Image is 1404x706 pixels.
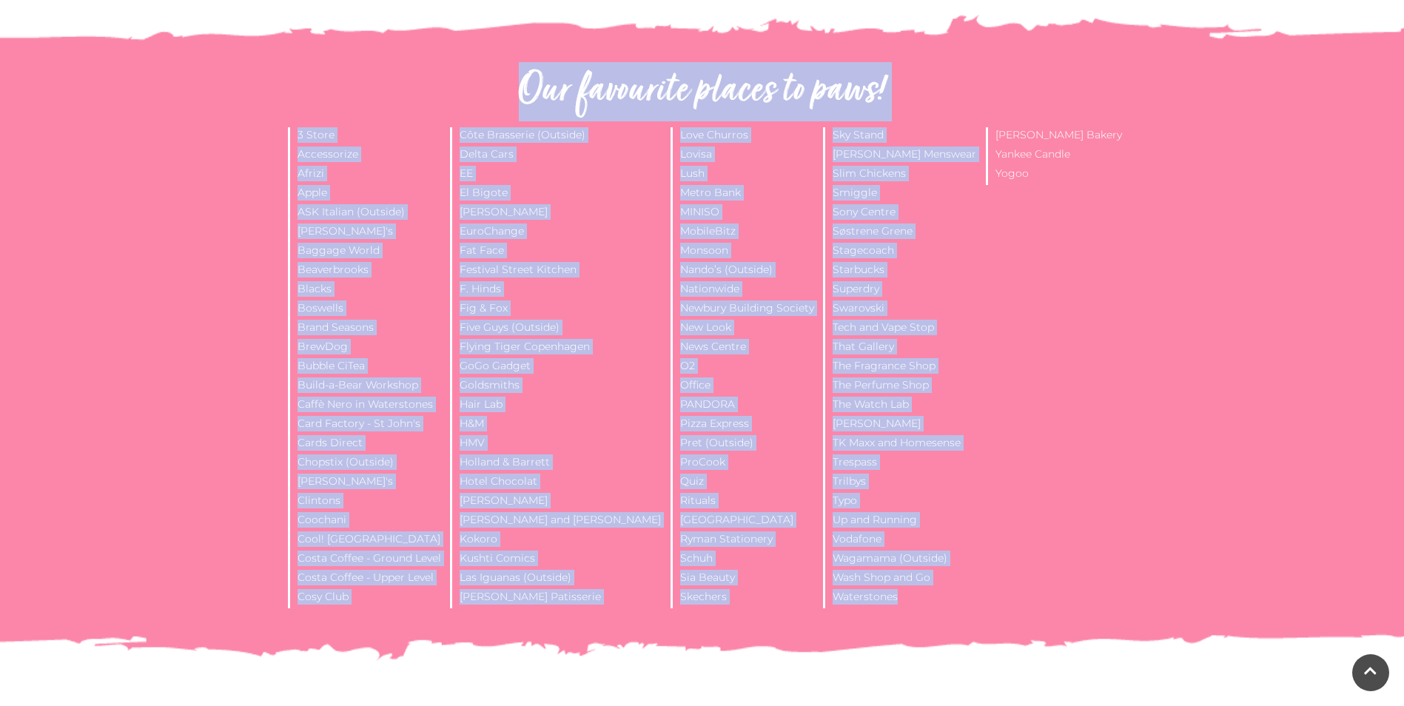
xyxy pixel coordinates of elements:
[450,397,663,416] li: Hair Lab
[823,262,978,281] li: Starbucks
[671,589,816,608] li: Skechers
[450,320,663,339] li: Five Guys (Outside)
[288,512,443,531] li: Coochani
[671,454,816,474] li: ProCook
[986,127,1124,147] li: [PERSON_NAME] Bakery
[450,570,663,589] li: Las Iguanas (Outside)
[823,397,978,416] li: The Watch Lab
[450,551,663,570] li: Kushti Comics
[450,493,663,512] li: [PERSON_NAME]
[671,262,816,281] li: Nando’s (Outside)
[450,147,663,166] li: Delta Cars
[671,320,816,339] li: New Look
[823,493,978,512] li: Typo
[823,223,978,243] li: Søstrene Grene
[450,454,663,474] li: Holland & Barrett
[823,531,978,551] li: Vodafone
[823,377,978,397] li: The Perfume Shop
[450,223,663,243] li: EuroChange
[288,281,443,300] li: Blacks
[450,589,663,608] li: [PERSON_NAME] Patisserie
[671,204,816,223] li: MINISO
[671,570,816,589] li: Sia Beauty
[288,166,443,185] li: Afrizi
[671,223,816,243] li: MobileBitz
[823,570,978,589] li: Wash Shop and Go
[823,358,978,377] li: The Fragrance Shop
[823,300,978,320] li: Swarovski
[671,147,816,166] li: Lovisa
[671,243,816,262] li: Monsoon
[450,185,663,204] li: El Bigote
[823,339,978,358] li: That Gallery
[450,435,663,454] li: HMV
[288,300,443,320] li: Boswells
[288,262,443,281] li: Beaverbrooks
[450,531,663,551] li: Kokoro
[823,281,978,300] li: Superdry
[450,262,663,281] li: Festival Street Kitchen
[450,474,663,493] li: Hotel Chocolat
[823,127,978,147] li: Sky Stand
[450,377,663,397] li: Goldsmiths
[450,127,663,147] li: Côte Brasserie (Outside)
[288,204,443,223] li: ASK Italian (Outside)
[823,589,978,608] li: Waterstones
[288,320,443,339] li: Brand Seasons
[671,377,816,397] li: Office
[823,454,978,474] li: Trespass
[288,243,443,262] li: Baggage World
[671,397,816,416] li: PANDORA
[450,166,663,185] li: EE
[288,454,443,474] li: Chopstix (Outside)
[823,474,978,493] li: Trilbys
[823,512,978,531] li: Up and Running
[288,493,443,512] li: Clintons
[823,320,978,339] li: Tech and Vape Stop
[671,512,816,531] li: [GEOGRAPHIC_DATA]
[671,127,816,147] li: Love Churros
[288,531,443,551] li: Cool! [GEOGRAPHIC_DATA]
[288,570,443,589] li: Costa Coffee - Upper Level
[823,185,978,204] li: Smiggle
[986,147,1124,166] li: Yankee Candle
[288,127,443,147] li: 3 Store
[823,551,978,570] li: Wagamama (Outside)
[288,397,443,416] li: Caffè Nero in Waterstones
[450,416,663,435] li: H&M
[671,551,816,570] li: Schuh
[450,300,663,320] li: Fig & Fox
[986,166,1124,185] li: Yogoo
[823,243,978,262] li: Stagecoach
[671,281,816,300] li: Nationwide
[288,435,443,454] li: Cards Direct
[450,512,663,531] li: [PERSON_NAME] and [PERSON_NAME]
[450,358,663,377] li: GoGo Gadget
[671,474,816,493] li: Quiz
[671,493,816,512] li: Rituals
[671,185,816,204] li: Metro Bank
[288,551,443,570] li: Costa Coffee - Ground Level
[292,68,1113,115] h2: Our favourite places to paws!
[450,204,663,223] li: [PERSON_NAME]
[450,243,663,262] li: Fat Face
[288,474,443,493] li: [PERSON_NAME]'s
[823,416,978,435] li: [PERSON_NAME]
[288,416,443,435] li: Card Factory - St John's
[450,281,663,300] li: F. Hinds
[671,339,816,358] li: News Centre
[823,147,978,166] li: [PERSON_NAME] Menswear
[288,223,443,243] li: [PERSON_NAME]'s
[288,358,443,377] li: Bubble CiTea
[671,300,816,320] li: Newbury Building Society
[671,531,816,551] li: Ryman Stationery
[671,416,816,435] li: Pizza Express
[450,339,663,358] li: Flying Tiger Copenhagen
[671,435,816,454] li: Pret (Outside)
[823,204,978,223] li: Sony Centre
[671,166,816,185] li: Lush
[288,339,443,358] li: BrewDog
[288,185,443,204] li: Apple
[288,377,443,397] li: Build-a-Bear Workshop
[671,358,816,377] li: O2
